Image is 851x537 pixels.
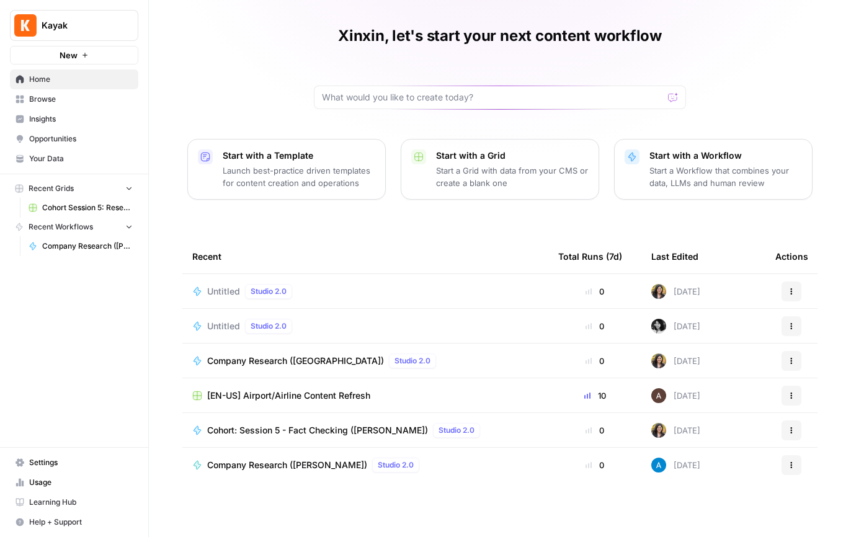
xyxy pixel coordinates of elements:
[436,149,589,162] p: Start with a Grid
[651,284,700,299] div: [DATE]
[651,319,666,334] img: 0w16hsb9dp3affd7irj0qqs67ma2
[651,319,700,334] div: [DATE]
[558,285,631,298] div: 0
[558,459,631,471] div: 0
[207,285,240,298] span: Untitled
[29,74,133,85] span: Home
[651,423,700,438] div: [DATE]
[10,69,138,89] a: Home
[649,164,802,189] p: Start a Workflow that combines your data, LLMs and human review
[29,94,133,105] span: Browse
[42,241,133,252] span: Company Research ([PERSON_NAME])
[378,459,414,471] span: Studio 2.0
[207,389,370,402] span: [EN-US] Airport/Airline Content Refresh
[29,183,74,194] span: Recent Grids
[29,133,133,144] span: Opportunities
[651,458,666,473] img: o3cqybgnmipr355j8nz4zpq1mc6x
[192,458,538,473] a: Company Research ([PERSON_NAME])Studio 2.0
[23,236,138,256] a: Company Research ([PERSON_NAME])
[558,424,631,437] div: 0
[322,91,663,104] input: What would you like to create today?
[207,355,384,367] span: Company Research ([GEOGRAPHIC_DATA])
[29,457,133,468] span: Settings
[10,89,138,109] a: Browse
[29,221,93,233] span: Recent Workflows
[251,321,287,332] span: Studio 2.0
[207,459,367,471] span: Company Research ([PERSON_NAME])
[10,10,138,41] button: Workspace: Kayak
[651,284,666,299] img: re7xpd5lpd6r3te7ued3p9atxw8h
[651,239,698,273] div: Last Edited
[394,355,430,366] span: Studio 2.0
[558,355,631,367] div: 0
[651,388,666,403] img: wtbmvrjo3qvncyiyitl6zoukl9gz
[42,19,117,32] span: Kayak
[401,139,599,200] button: Start with a GridStart a Grid with data from your CMS or create a blank one
[192,319,538,334] a: UntitledStudio 2.0
[10,129,138,149] a: Opportunities
[338,26,662,46] h1: Xinxin, let's start your next content workflow
[192,284,538,299] a: UntitledStudio 2.0
[192,353,538,368] a: Company Research ([GEOGRAPHIC_DATA])Studio 2.0
[60,49,78,61] span: New
[29,477,133,488] span: Usage
[775,239,808,273] div: Actions
[192,239,538,273] div: Recent
[614,139,813,200] button: Start with a WorkflowStart a Workflow that combines your data, LLMs and human review
[10,453,138,473] a: Settings
[187,139,386,200] button: Start with a TemplateLaunch best-practice driven templates for content creation and operations
[14,14,37,37] img: Kayak Logo
[10,149,138,169] a: Your Data
[10,512,138,532] button: Help + Support
[649,149,802,162] p: Start with a Workflow
[651,353,666,368] img: re7xpd5lpd6r3te7ued3p9atxw8h
[651,423,666,438] img: re7xpd5lpd6r3te7ued3p9atxw8h
[651,458,700,473] div: [DATE]
[29,153,133,164] span: Your Data
[10,218,138,236] button: Recent Workflows
[436,164,589,189] p: Start a Grid with data from your CMS or create a blank one
[10,179,138,198] button: Recent Grids
[207,320,240,332] span: Untitled
[651,353,700,368] div: [DATE]
[223,164,375,189] p: Launch best-practice driven templates for content creation and operations
[192,389,538,402] a: [EN-US] Airport/Airline Content Refresh
[558,320,631,332] div: 0
[29,113,133,125] span: Insights
[10,473,138,492] a: Usage
[251,286,287,297] span: Studio 2.0
[558,239,622,273] div: Total Runs (7d)
[223,149,375,162] p: Start with a Template
[207,424,428,437] span: Cohort: Session 5 - Fact Checking ([PERSON_NAME])
[10,109,138,129] a: Insights
[10,492,138,512] a: Learning Hub
[651,388,700,403] div: [DATE]
[558,389,631,402] div: 10
[23,198,138,218] a: Cohort Session 5: Research (Anhelina)
[10,46,138,64] button: New
[29,517,133,528] span: Help + Support
[192,423,538,438] a: Cohort: Session 5 - Fact Checking ([PERSON_NAME])Studio 2.0
[42,202,133,213] span: Cohort Session 5: Research (Anhelina)
[439,425,475,436] span: Studio 2.0
[29,497,133,508] span: Learning Hub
